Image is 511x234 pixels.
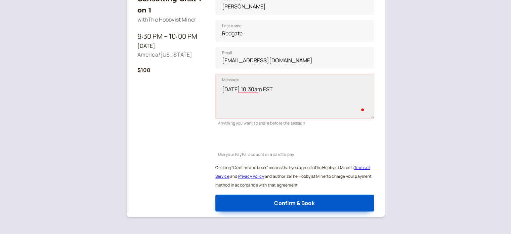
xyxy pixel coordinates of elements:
[215,165,372,188] small: Clicking "Confirm and book" means that you agree to The Hobbyist Miner ' s and and authorize The ...
[137,51,205,59] div: America/[US_STATE]
[222,23,242,29] span: Last name
[137,42,205,51] div: [DATE]
[137,16,197,23] span: with The Hobbyist Miner
[215,47,374,69] input: Email
[137,66,151,74] b: $100
[137,31,205,42] div: 9:30 PM – 10:00 PM
[215,119,374,126] div: Anything you want to share before the session
[222,76,239,83] span: Message
[238,173,264,179] a: Privacy Policy
[215,74,374,119] textarea: To enrich screen reader interactions, please activate Accessibility in Grammarly extension settings
[215,132,374,147] iframe: PayPal
[215,150,374,158] div: Use your PayPal account or a card to pay
[222,49,232,56] span: Email
[215,195,374,211] button: Confirm & Book
[274,199,314,207] span: Confirm & Book
[215,20,374,42] input: Last name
